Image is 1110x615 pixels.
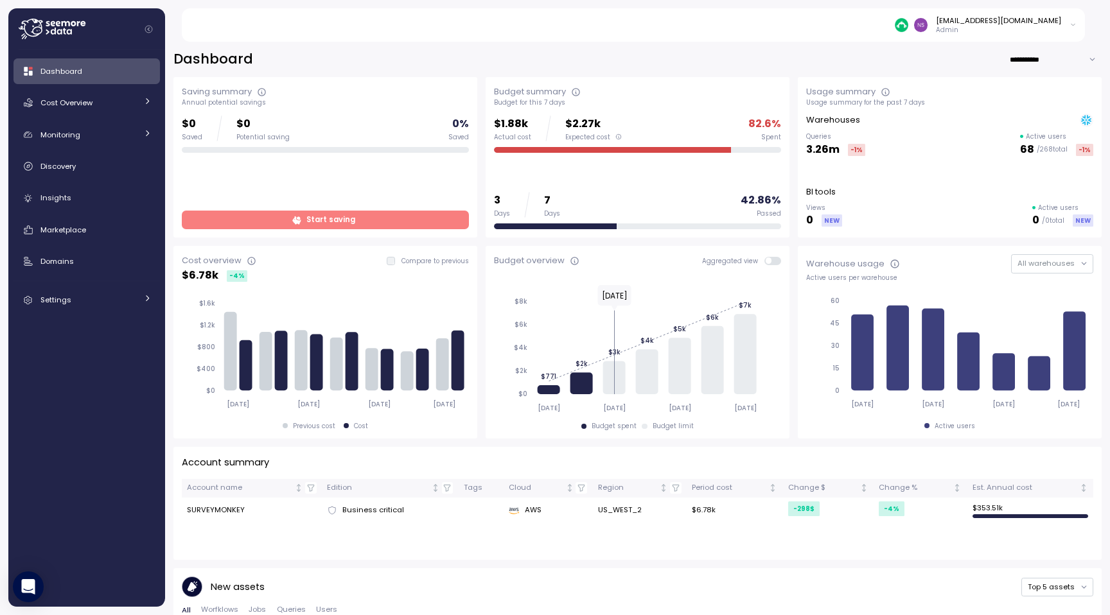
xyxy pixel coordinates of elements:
[575,359,587,368] tspan: $2k
[182,267,218,284] p: $ 6.78k
[13,58,160,84] a: Dashboard
[509,482,563,494] div: Cloud
[659,483,668,492] div: Not sorted
[936,15,1061,26] div: [EMAIL_ADDRESS][DOMAIN_NAME]
[197,343,215,351] tspan: $800
[40,225,86,235] span: Marketplace
[544,192,560,209] p: 7
[504,479,592,498] th: CloudNot sorted
[835,386,840,395] tspan: 0
[316,606,337,613] span: Users
[141,24,157,34] button: Collapse navigation
[182,116,202,133] p: $0
[702,257,764,265] span: Aggregated view
[294,483,303,492] div: Not sorted
[565,116,622,133] p: $2.27k
[538,404,560,412] tspan: [DATE]
[369,400,391,408] tspan: [DATE]
[182,479,322,498] th: Account nameNot sorted
[211,580,265,594] p: New assets
[187,482,292,494] div: Account name
[182,98,469,107] div: Annual potential savings
[806,212,813,229] p: 0
[494,254,565,267] div: Budget overview
[277,606,306,613] span: Queries
[973,482,1077,494] div: Est. Annual cost
[673,325,686,333] tspan: $5k
[741,192,781,209] p: 42.86 %
[515,320,527,329] tspan: $6k
[434,400,456,408] tspan: [DATE]
[13,217,160,243] a: Marketplace
[831,342,840,350] tspan: 30
[1038,204,1079,212] p: Active users
[1076,144,1093,156] div: -1 %
[1079,483,1088,492] div: Not sorted
[608,348,620,356] tspan: $3k
[687,498,783,523] td: $6.78k
[565,133,610,142] span: Expected cost
[464,482,498,494] div: Tags
[822,214,842,227] div: NEW
[953,483,962,492] div: Not sorted
[1042,216,1064,225] p: / 0 total
[13,571,44,602] div: Open Intercom Messenger
[298,400,321,408] tspan: [DATE]
[515,367,527,375] tspan: $2k
[514,343,527,352] tspan: $4k
[182,455,269,470] p: Account summary
[1011,254,1093,273] button: All warehouses
[895,18,908,31] img: 687cba7b7af778e9efcde14e.PNG
[182,211,469,229] a: Start saving
[322,479,459,498] th: EditionNot sorted
[206,386,215,395] tspan: $0
[1073,214,1093,227] div: NEW
[788,501,820,516] div: -298 $
[692,482,767,494] div: Period cost
[293,422,335,431] div: Previous cost
[788,482,858,494] div: Change $
[541,372,556,381] tspan: $771
[1058,400,1080,408] tspan: [DATE]
[601,290,627,301] text: [DATE]
[757,209,781,218] div: Passed
[914,18,928,31] img: d8f3371d50c36e321b0eb15bc94ec64c
[859,483,868,492] div: Not sorted
[544,209,560,218] div: Days
[653,422,694,431] div: Budget limit
[967,479,1093,498] th: Est. Annual costNot sorted
[494,98,781,107] div: Budget for this 7 days
[197,365,215,373] tspan: $400
[13,153,160,179] a: Discovery
[640,336,653,345] tspan: $4k
[993,400,1016,408] tspan: [DATE]
[565,483,574,492] div: Not sorted
[936,26,1061,35] p: Admin
[1018,258,1075,268] span: All warehouses
[201,606,238,613] span: Worfklows
[182,607,191,614] span: All
[598,482,657,494] div: Region
[327,482,429,494] div: Edition
[1037,145,1068,154] p: / 268 total
[879,482,951,494] div: Change %
[739,301,752,309] tspan: $7k
[669,404,691,412] tspan: [DATE]
[851,400,874,408] tspan: [DATE]
[592,422,637,431] div: Budget spent
[1026,132,1066,141] p: Active users
[200,321,215,329] tspan: $1.2k
[935,422,975,431] div: Active users
[13,287,160,313] a: Settings
[40,161,76,171] span: Discovery
[40,130,80,140] span: Monitoring
[401,257,469,266] p: Compare to previous
[40,98,92,108] span: Cost Overview
[1021,578,1093,596] button: Top 5 assets
[199,299,215,307] tspan: $1.6k
[182,498,322,523] td: SURVEYMONKEY
[227,270,247,282] div: -4 %
[249,606,266,613] span: Jobs
[806,85,876,98] div: Usage summary
[603,404,626,412] tspan: [DATE]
